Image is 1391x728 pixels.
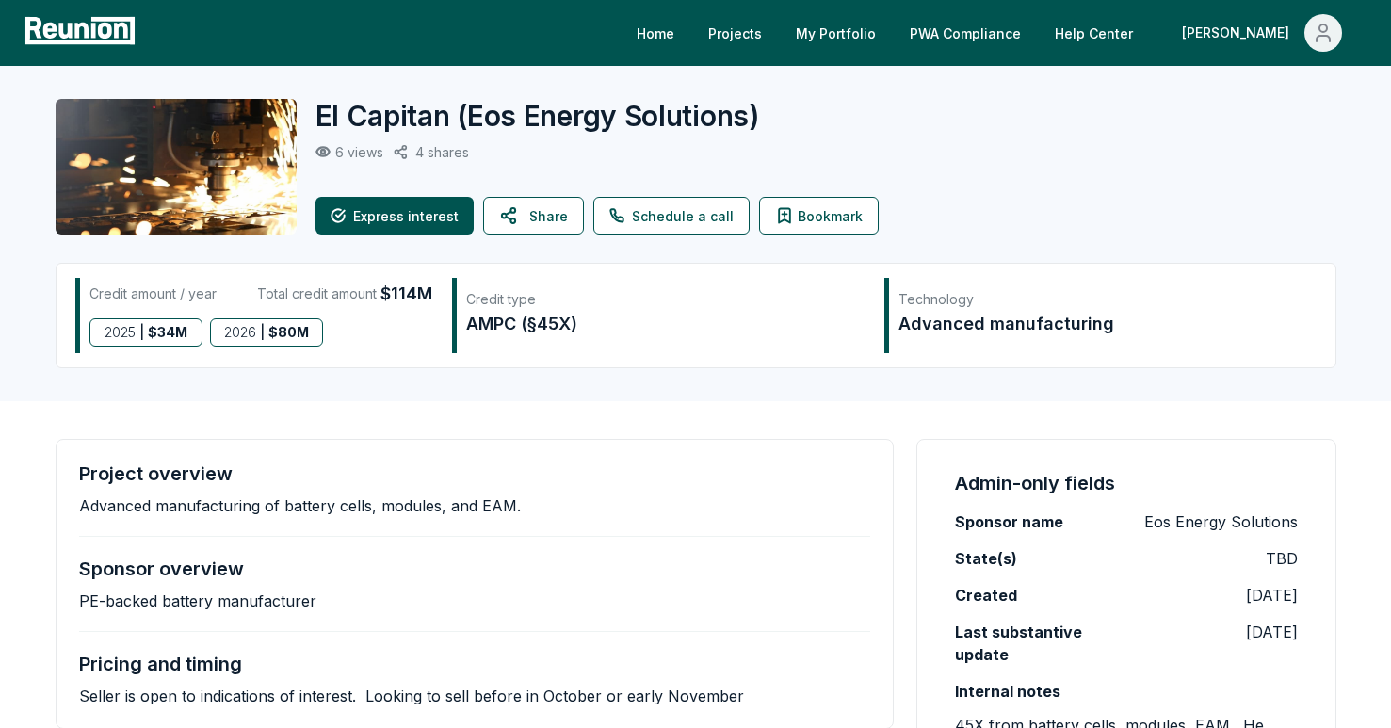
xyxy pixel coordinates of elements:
[693,14,777,52] a: Projects
[56,99,297,235] img: El Capitan
[148,319,187,346] span: $ 34M
[1246,621,1298,643] p: [DATE]
[315,197,474,235] button: Express interest
[1040,14,1148,52] a: Help Center
[781,14,891,52] a: My Portfolio
[268,319,309,346] span: $ 80M
[415,144,469,160] p: 4 shares
[139,319,144,346] span: |
[898,311,1297,337] div: Advanced manufacturing
[89,281,217,307] div: Credit amount / year
[79,687,744,705] p: Seller is open to indications of interest. Looking to sell before in October or early November
[257,281,432,307] div: Total credit amount
[622,14,689,52] a: Home
[483,197,584,235] button: Share
[955,547,1017,570] label: State(s)
[79,558,244,580] h4: Sponsor overview
[622,14,1372,52] nav: Main
[315,99,760,133] h2: El Capitan
[457,99,759,133] span: ( Eos Energy Solutions )
[380,281,432,307] span: $114M
[1144,510,1298,533] p: Eos Energy Solutions
[466,311,865,337] div: AMPC (§45X)
[335,144,383,160] p: 6 views
[955,470,1115,496] h4: Admin-only fields
[260,319,265,346] span: |
[895,14,1036,52] a: PWA Compliance
[1182,14,1297,52] div: [PERSON_NAME]
[955,584,1017,607] label: Created
[593,197,750,235] a: Schedule a call
[1246,584,1298,607] p: [DATE]
[79,653,242,675] h4: Pricing and timing
[759,197,879,235] button: Bookmark
[466,290,865,309] div: Credit type
[955,680,1060,703] label: Internal notes
[955,621,1126,666] label: Last substantive update
[1167,14,1357,52] button: [PERSON_NAME]
[79,591,316,610] p: PE-backed battery manufacturer
[79,496,521,515] p: Advanced manufacturing of battery cells, modules, and EAM.
[224,319,256,346] span: 2026
[1266,547,1298,570] p: TBD
[898,290,1297,309] div: Technology
[105,319,136,346] span: 2025
[955,510,1063,533] label: Sponsor name
[79,462,233,485] h4: Project overview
